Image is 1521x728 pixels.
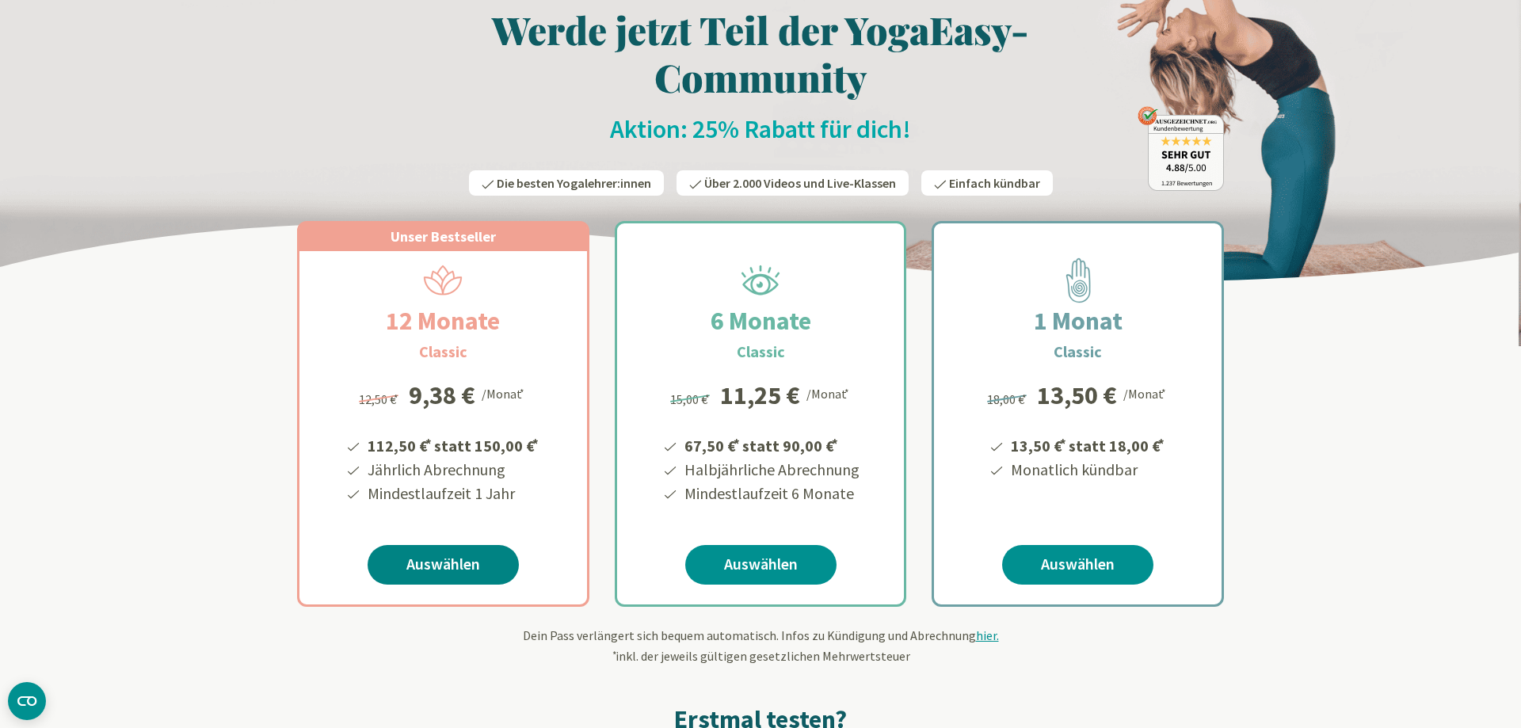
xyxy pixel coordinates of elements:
span: 12,50 € [359,391,401,407]
li: Mindestlaufzeit 1 Jahr [365,482,541,505]
div: 9,38 € [409,383,475,408]
li: Jährlich Abrechnung [365,458,541,482]
h3: Classic [737,340,785,364]
li: Mindestlaufzeit 6 Monate [682,482,860,505]
div: /Monat [806,383,852,403]
div: 11,25 € [720,383,800,408]
a: Auswählen [1002,545,1153,585]
a: Auswählen [685,545,837,585]
img: ausgezeichnet_badge.png [1138,106,1224,191]
li: Monatlich kündbar [1008,458,1167,482]
h3: Classic [419,340,467,364]
li: Halbjährliche Abrechnung [682,458,860,482]
div: Dein Pass verlängert sich bequem automatisch. Infos zu Kündigung und Abrechnung [297,626,1224,665]
li: 13,50 € statt 18,00 € [1008,431,1167,458]
h1: Werde jetzt Teil der YogaEasy-Community [297,6,1224,101]
span: 18,00 € [987,391,1029,407]
span: hier. [976,627,999,643]
div: /Monat [1123,383,1168,403]
span: Einfach kündbar [949,175,1040,191]
li: 112,50 € statt 150,00 € [365,431,541,458]
span: Die besten Yogalehrer:innen [497,175,651,191]
div: /Monat [482,383,527,403]
span: Unser Bestseller [391,227,496,246]
div: 13,50 € [1037,383,1117,408]
li: 67,50 € statt 90,00 € [682,431,860,458]
button: CMP-Widget öffnen [8,682,46,720]
span: Über 2.000 Videos und Live-Klassen [704,175,896,191]
a: Auswählen [368,545,519,585]
h3: Classic [1054,340,1102,364]
h2: 6 Monate [673,302,849,340]
h2: 12 Monate [348,302,538,340]
span: 15,00 € [670,391,712,407]
h2: 1 Monat [996,302,1161,340]
h2: Aktion: 25% Rabatt für dich! [297,113,1224,145]
span: inkl. der jeweils gültigen gesetzlichen Mehrwertsteuer [611,648,910,664]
